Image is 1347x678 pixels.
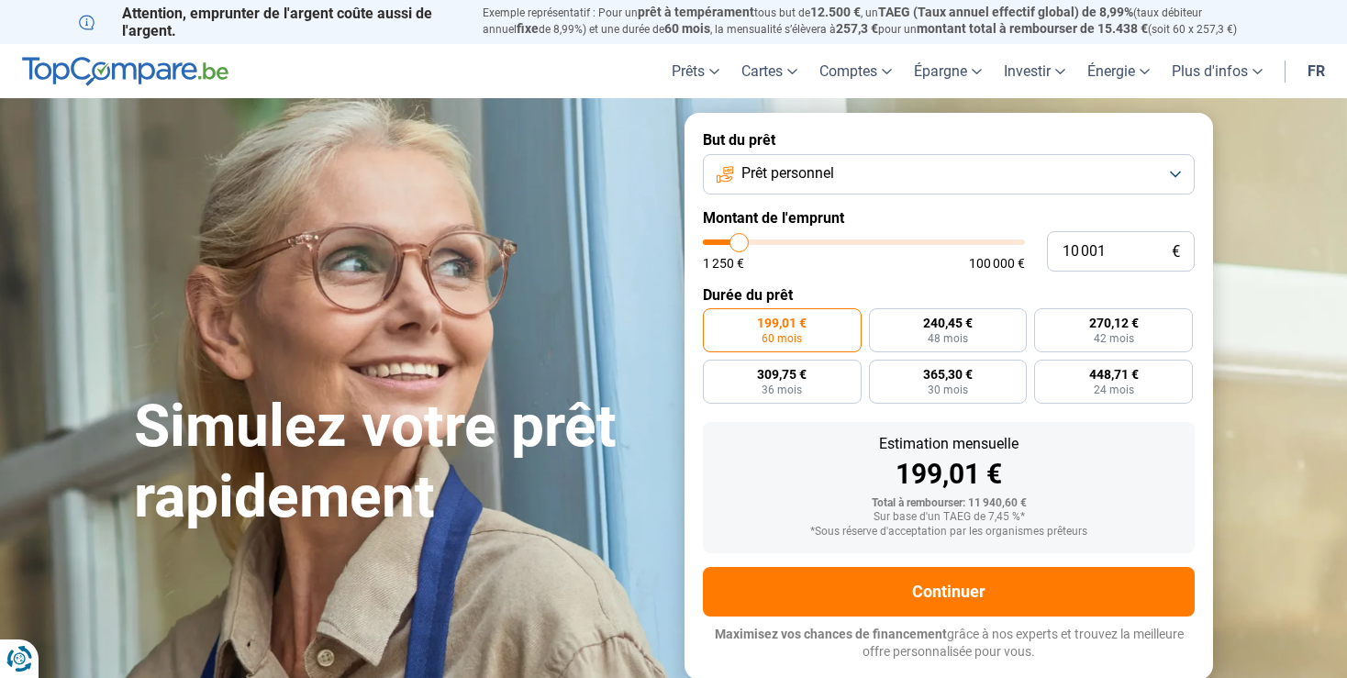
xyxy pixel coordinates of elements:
span: 100 000 € [969,257,1025,270]
span: 30 mois [928,384,968,395]
span: 36 mois [762,384,802,395]
div: Estimation mensuelle [718,437,1180,451]
button: Continuer [703,567,1195,617]
span: 240,45 € [923,317,973,329]
span: fixe [517,21,539,36]
span: 42 mois [1094,333,1134,344]
p: Exemple représentatif : Pour un tous but de , un (taux débiteur annuel de 8,99%) et une durée de ... [483,5,1268,38]
span: 1 250 € [703,257,744,270]
a: Prêts [661,44,730,98]
span: 257,3 € [836,21,878,36]
div: Sur base d'un TAEG de 7,45 %* [718,511,1180,524]
div: Total à rembourser: 11 940,60 € [718,497,1180,510]
a: Cartes [730,44,808,98]
img: TopCompare [22,57,228,86]
span: prêt à tempérament [638,5,754,19]
span: 24 mois [1094,384,1134,395]
span: 199,01 € [757,317,807,329]
div: 199,01 € [718,461,1180,488]
span: 309,75 € [757,368,807,381]
span: € [1172,244,1180,260]
label: Durée du prêt [703,286,1195,304]
span: TAEG (Taux annuel effectif global) de 8,99% [878,5,1133,19]
label: Montant de l'emprunt [703,209,1195,227]
span: 60 mois [664,21,710,36]
span: 365,30 € [923,368,973,381]
span: 448,71 € [1089,368,1139,381]
a: Comptes [808,44,903,98]
span: 60 mois [762,333,802,344]
label: But du prêt [703,131,1195,149]
button: Prêt personnel [703,154,1195,195]
span: Prêt personnel [741,163,834,183]
p: grâce à nos experts et trouvez la meilleure offre personnalisée pour vous. [703,626,1195,661]
a: fr [1297,44,1336,98]
h1: Simulez votre prêt rapidement [134,392,662,533]
span: Maximisez vos chances de financement [715,627,947,641]
a: Investir [993,44,1076,98]
a: Épargne [903,44,993,98]
span: montant total à rembourser de 15.438 € [917,21,1148,36]
a: Énergie [1076,44,1161,98]
p: Attention, emprunter de l'argent coûte aussi de l'argent. [79,5,461,39]
span: 48 mois [928,333,968,344]
a: Plus d'infos [1161,44,1274,98]
span: 270,12 € [1089,317,1139,329]
div: *Sous réserve d'acceptation par les organismes prêteurs [718,526,1180,539]
span: 12.500 € [810,5,861,19]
